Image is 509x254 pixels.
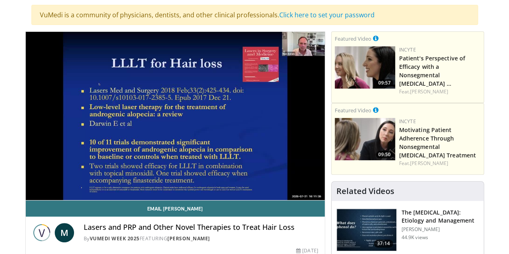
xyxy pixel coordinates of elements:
small: Featured Video [335,35,371,42]
a: [PERSON_NAME] [410,88,448,95]
div: Feat. [399,88,480,95]
a: Click here to set your password [279,10,375,19]
p: 44.9K views [402,234,428,241]
img: c5af237d-e68a-4dd3-8521-77b3daf9ece4.150x105_q85_crop-smart_upscale.jpg [337,209,396,251]
div: Feat. [399,160,480,167]
img: Vumedi Week 2025 [32,223,52,242]
a: 37:14 The [MEDICAL_DATA]: Etiology and Management [PERSON_NAME] 44.9K views [336,209,479,251]
img: 39505ded-af48-40a4-bb84-dee7792dcfd5.png.150x105_q85_crop-smart_upscale.jpg [335,118,395,160]
a: Incyte [399,46,416,53]
a: M [55,223,74,242]
a: 09:50 [335,118,395,160]
span: 37:14 [374,240,393,248]
a: Motivating Patient Adherence Through Nonsegmental [MEDICAL_DATA] Treatment [399,126,476,159]
div: By FEATURING [84,235,318,242]
a: Email [PERSON_NAME] [26,200,325,217]
a: 09:57 [335,46,395,89]
h3: The [MEDICAL_DATA]: Etiology and Management [402,209,479,225]
p: [PERSON_NAME] [402,226,479,233]
div: VuMedi is a community of physicians, dentists, and other clinical professionals. [31,5,478,25]
span: 09:50 [376,151,393,158]
a: [PERSON_NAME] [410,160,448,167]
a: Patient's Perspective of Efficacy with a Nonsegmental [MEDICAL_DATA] … [399,54,465,87]
h4: Lasers and PRP and Other Novel Therapies to Treat Hair Loss [84,223,318,232]
a: [PERSON_NAME] [167,235,210,242]
span: 09:57 [376,79,393,87]
a: Incyte [399,118,416,125]
img: 2c48d197-61e9-423b-8908-6c4d7e1deb64.png.150x105_q85_crop-smart_upscale.jpg [335,46,395,89]
h4: Related Videos [336,186,394,196]
video-js: Video Player [26,32,325,200]
a: Vumedi Week 2025 [90,235,140,242]
small: Featured Video [335,107,371,114]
